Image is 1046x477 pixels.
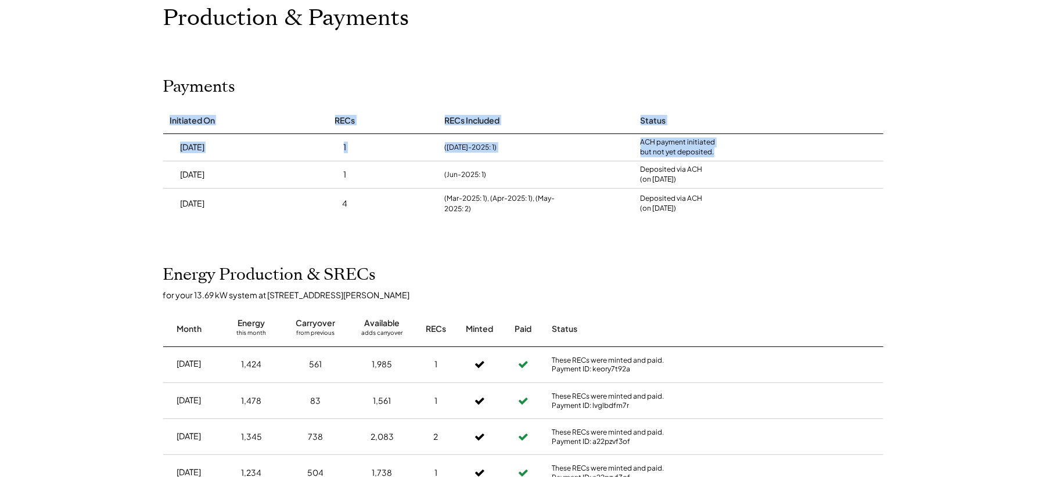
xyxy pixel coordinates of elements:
[365,317,400,329] div: Available
[177,395,202,406] div: [DATE]
[343,198,348,209] div: 4
[177,323,202,335] div: Month
[552,323,750,335] div: Status
[128,68,196,76] div: Keywords by Traffic
[19,30,28,39] img: website_grey.svg
[434,431,438,443] div: 2
[641,138,717,157] div: ACH payment initiated but not yet deposited.
[362,329,403,341] div: adds carryover
[515,323,531,335] div: Paid
[163,77,236,97] h2: Payments
[180,142,204,153] div: [DATE]
[344,142,347,153] div: 1
[163,5,883,32] h1: Production & Payments
[177,431,202,442] div: [DATE]
[180,198,204,209] div: [DATE]
[296,317,335,329] div: Carryover
[552,356,750,374] div: These RECs were minted and paid. Payment ID: keory7t92a
[242,359,262,370] div: 1,424
[31,67,41,77] img: tab_domain_overview_orange.svg
[641,194,703,214] div: Deposited via ACH (on [DATE])
[371,431,394,443] div: 2,083
[641,165,703,185] div: Deposited via ACH (on [DATE])
[163,290,895,300] div: for your 13.69 kW system at [STREET_ADDRESS][PERSON_NAME]
[19,19,28,28] img: logo_orange.svg
[445,142,497,153] div: ([DATE]-2025: 1)
[44,68,104,76] div: Domain Overview
[33,19,57,28] div: v 4.0.25
[445,115,500,127] div: RECs Included
[310,395,321,407] div: 83
[445,193,565,214] div: (Mar-2025: 1), (Apr-2025: 1), (May-2025: 2)
[309,359,322,370] div: 561
[237,329,267,341] div: this month
[641,115,666,127] div: Status
[180,169,204,180] div: [DATE]
[434,395,437,407] div: 1
[242,395,262,407] div: 1,478
[163,265,376,285] h2: Energy Production & SRECs
[434,359,437,370] div: 1
[308,431,323,443] div: 738
[373,395,391,407] div: 1,561
[170,115,215,127] div: Initiated On
[445,169,487,180] div: (Jun-2025: 1)
[296,329,335,341] div: from previous
[30,30,128,39] div: Domain: [DOMAIN_NAME]
[177,358,202,370] div: [DATE]
[116,67,125,77] img: tab_keywords_by_traffic_grey.svg
[552,428,750,446] div: These RECs were minted and paid. Payment ID: a22pzvf3of
[344,169,347,180] div: 1
[335,115,355,127] div: RECs
[426,323,446,335] div: RECs
[241,431,262,443] div: 1,345
[466,323,493,335] div: Minted
[552,392,750,410] div: These RECs were minted and paid. Payment ID: lvglbdfm7r
[372,359,393,370] div: 1,985
[238,317,265,329] div: Energy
